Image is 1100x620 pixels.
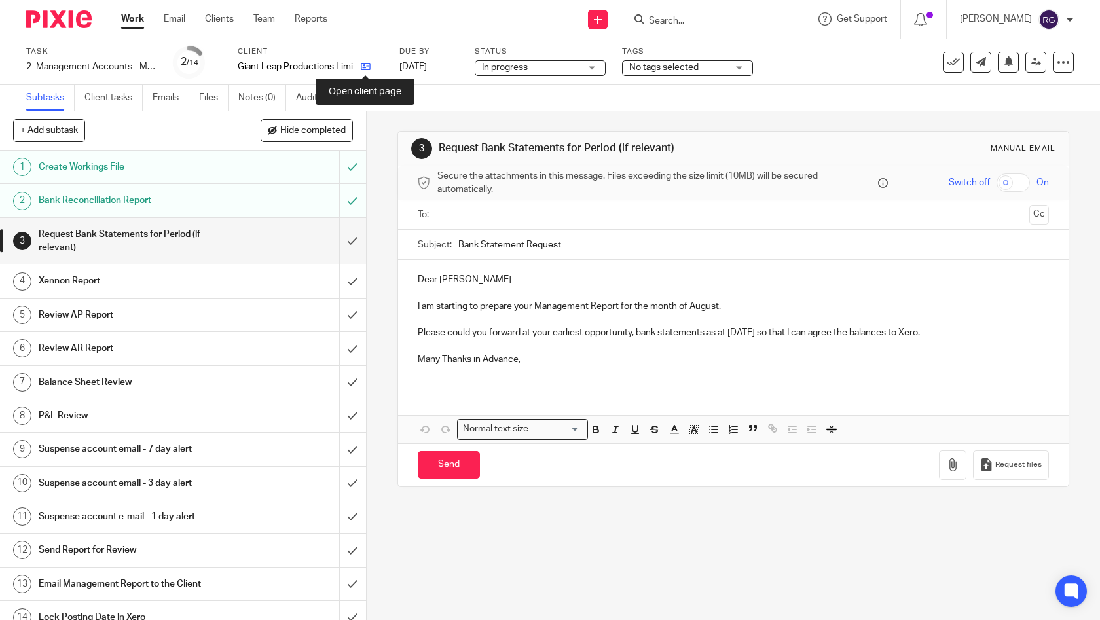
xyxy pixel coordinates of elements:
[84,85,143,111] a: Client tasks
[280,126,346,136] span: Hide completed
[399,46,458,57] label: Due by
[457,419,588,439] div: Search for option
[418,353,1050,366] p: Many Thanks in Advance,
[973,450,1049,480] button: Request files
[26,85,75,111] a: Subtasks
[296,85,346,111] a: Audit logs
[13,119,85,141] button: + Add subtask
[1038,9,1059,30] img: svg%3E
[411,138,432,159] div: 3
[164,12,185,26] a: Email
[13,575,31,593] div: 13
[418,326,1050,339] p: Please could you forward at your earliest opportunity, bank statements as at [DATE] so that I can...
[991,143,1055,154] div: Manual email
[13,272,31,291] div: 4
[238,46,383,57] label: Client
[418,208,432,221] label: To:
[13,474,31,492] div: 10
[205,12,234,26] a: Clients
[39,439,230,459] h1: Suspense account email - 7 day alert
[39,338,230,358] h1: Review AR Report
[418,238,452,251] label: Subject:
[13,192,31,210] div: 2
[418,273,1050,286] p: Dear [PERSON_NAME]
[39,225,230,258] h1: Request Bank Statements for Period (if relevant)
[1029,205,1049,225] button: Cc
[181,54,198,69] div: 2
[13,232,31,250] div: 3
[13,507,31,526] div: 11
[837,14,887,24] span: Get Support
[39,191,230,210] h1: Bank Reconciliation Report
[26,10,92,28] img: Pixie
[960,12,1032,26] p: [PERSON_NAME]
[1036,176,1049,189] span: On
[39,406,230,426] h1: P&L Review
[995,460,1042,470] span: Request files
[482,63,528,72] span: In progress
[39,305,230,325] h1: Review AP Report
[13,373,31,392] div: 7
[238,85,286,111] a: Notes (0)
[238,60,354,73] p: Giant Leap Productions Limited
[26,60,157,73] div: 2_Management Accounts - Monthly - NEW - FWD
[13,158,31,176] div: 1
[629,63,699,72] span: No tags selected
[437,170,875,196] span: Secure the attachments in this message. Files exceeding the size limit (10MB) will be secured aut...
[622,46,753,57] label: Tags
[13,440,31,458] div: 9
[399,62,427,71] span: [DATE]
[253,12,275,26] a: Team
[26,46,157,57] label: Task
[39,540,230,560] h1: Send Report for Review
[13,306,31,324] div: 5
[121,12,144,26] a: Work
[39,271,230,291] h1: Xennon Report
[187,59,198,66] small: /14
[39,507,230,526] h1: Suspense account e-mail - 1 day alert
[13,541,31,559] div: 12
[13,407,31,425] div: 8
[39,473,230,493] h1: Suspense account email - 3 day alert
[460,422,532,436] span: Normal text size
[295,12,327,26] a: Reports
[153,85,189,111] a: Emails
[39,574,230,594] h1: Email Management Report to the Client
[533,422,580,436] input: Search for option
[13,339,31,357] div: 6
[949,176,990,189] span: Switch off
[439,141,761,155] h1: Request Bank Statements for Period (if relevant)
[39,157,230,177] h1: Create Workings File
[261,119,353,141] button: Hide completed
[199,85,229,111] a: Files
[39,373,230,392] h1: Balance Sheet Review
[418,300,1050,313] p: I am starting to prepare your Management Report for the month of August.
[648,16,765,27] input: Search
[475,46,606,57] label: Status
[418,451,480,479] input: Send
